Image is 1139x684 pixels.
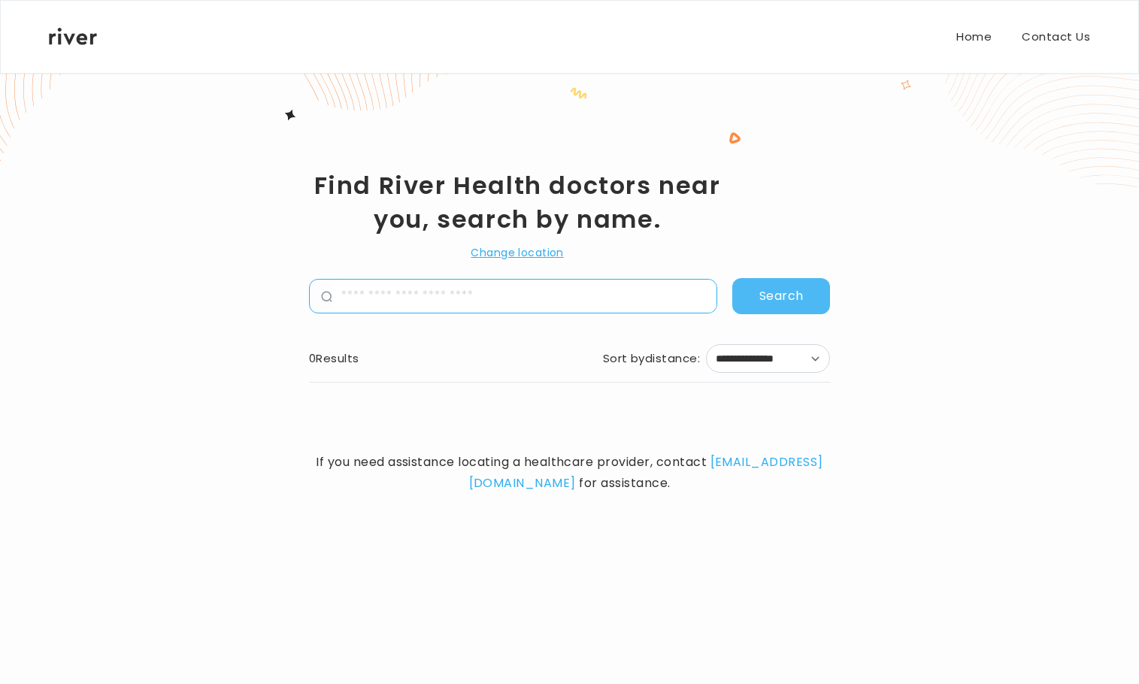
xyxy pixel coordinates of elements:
a: Home [956,26,992,47]
div: 0 Results [309,348,359,369]
button: Search [732,278,830,314]
span: If you need assistance locating a healthcare provider, contact for assistance. [309,452,831,494]
div: Sort by : [603,348,701,369]
button: Change location [471,244,563,262]
a: Contact Us [1022,26,1090,47]
span: distance [645,348,698,369]
h1: Find River Health doctors near you, search by name. [309,168,726,236]
input: name [332,280,717,313]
